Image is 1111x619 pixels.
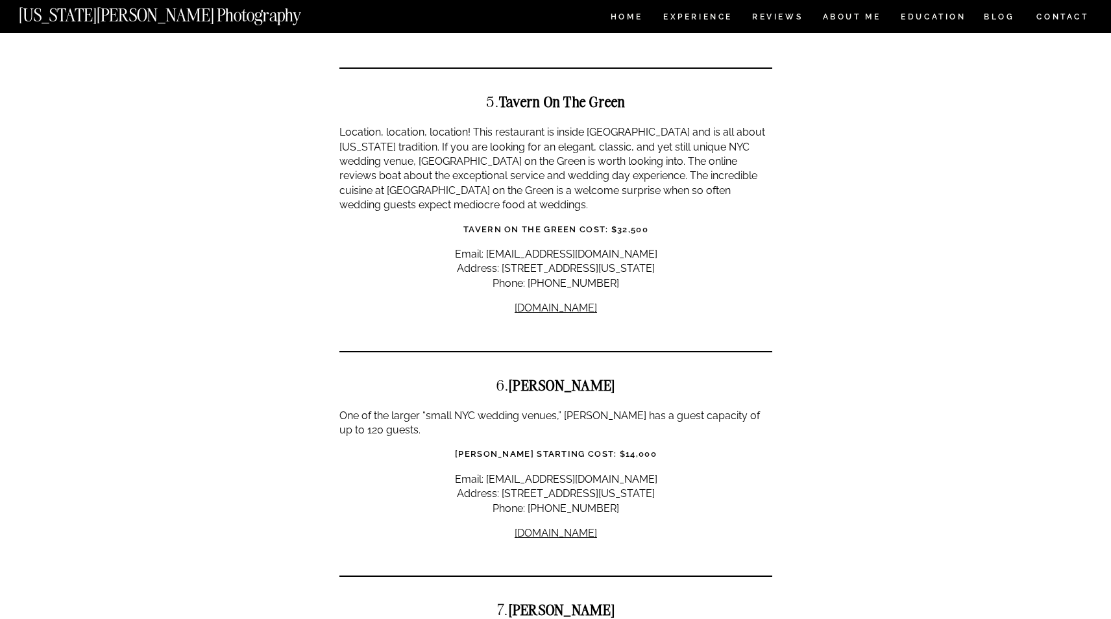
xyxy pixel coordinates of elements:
a: [DOMAIN_NAME] [515,19,597,31]
strong: [PERSON_NAME] Starting Cost: $14,000 [455,449,657,459]
p: One of the larger “small NYC wedding venues,” [PERSON_NAME] has a guest capacity of up to 120 gue... [339,409,772,438]
a: [US_STATE][PERSON_NAME] Photography [19,6,345,18]
p: Email: [EMAIL_ADDRESS][DOMAIN_NAME] Address: [STREET_ADDRESS][US_STATE] Phone: [PHONE_NUMBER] [339,247,772,291]
h2: 7. [339,601,772,618]
a: HOME [608,13,645,24]
strong: [PERSON_NAME] [509,376,615,394]
strong: Tavern on the Green [499,92,626,111]
a: [DOMAIN_NAME] [515,302,597,314]
a: ABOUT ME [822,13,881,24]
p: Email: [EMAIL_ADDRESS][DOMAIN_NAME] Address: [STREET_ADDRESS][US_STATE] Phone: [PHONE_NUMBER] [339,472,772,516]
a: Experience [663,13,731,24]
a: [DOMAIN_NAME] [515,527,597,539]
a: EDUCATION [899,13,968,24]
h2: 5. [339,93,772,110]
a: BLOG [984,13,1015,24]
a: REVIEWS [752,13,801,24]
a: CONTACT [1036,10,1090,24]
h2: 6. [339,377,772,393]
strong: Tavern on the Green Cost: $32,500 [463,225,648,234]
p: Location, location, location! This restaurant is inside [GEOGRAPHIC_DATA] and is all about [US_ST... [339,125,772,212]
strong: [PERSON_NAME] [509,600,615,619]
